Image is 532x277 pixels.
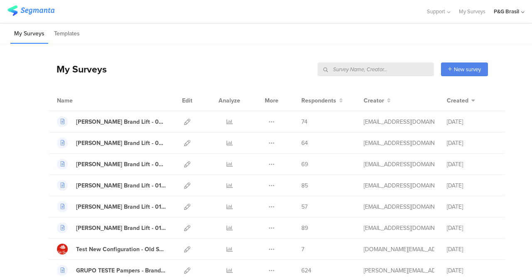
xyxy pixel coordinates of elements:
[57,201,166,212] a: [PERSON_NAME] Brand Lift - 01.02
[364,160,434,169] div: sousamarques.g@pg.com
[364,266,434,275] div: dosreis.g@pg.com
[364,96,391,105] button: Creator
[301,266,311,275] span: 624
[301,202,308,211] span: 57
[301,139,308,147] span: 64
[454,65,481,73] span: New survey
[494,7,519,15] div: P&G Brasil
[57,137,166,148] a: [PERSON_NAME] Brand Lift - 02.02
[447,96,468,105] span: Created
[301,181,308,190] span: 85
[57,96,107,105] div: Name
[447,96,475,105] button: Created
[427,7,445,15] span: Support
[48,62,107,76] div: My Surveys
[10,24,48,44] li: My Surveys
[447,117,497,126] div: [DATE]
[76,117,166,126] div: Vick Brand Lift - 02.03
[76,245,166,254] div: Test New Configuration - Old Spice
[364,96,384,105] span: Creator
[301,96,343,105] button: Respondents
[57,265,166,276] a: GRUPO TESTE Pampers - Brand Lift Teste 4
[364,181,434,190] div: sousamarques.g@pg.com
[301,117,308,126] span: 74
[76,181,166,190] div: Vick Brand Lift - 01.03
[57,180,166,191] a: [PERSON_NAME] Brand Lift - 01.03
[217,90,242,111] div: Analyze
[447,224,497,232] div: [DATE]
[301,224,308,232] span: 89
[57,222,166,233] a: [PERSON_NAME] Brand Lift - 01.01
[447,266,497,275] div: [DATE]
[178,90,196,111] div: Edit
[76,266,166,275] div: GRUPO TESTE Pampers - Brand Lift Teste 4
[447,181,497,190] div: [DATE]
[447,202,497,211] div: [DATE]
[50,24,84,44] li: Templates
[76,139,166,147] div: Vick Brand Lift - 02.02
[7,5,54,16] img: segmanta logo
[301,245,304,254] span: 7
[301,160,308,169] span: 69
[447,139,497,147] div: [DATE]
[76,202,166,211] div: Vick Brand Lift - 01.02
[57,116,166,127] a: [PERSON_NAME] Brand Lift - 02.03
[364,139,434,147] div: sousamarques.g@pg.com
[57,244,166,255] a: Test New Configuration - Old Spice
[364,117,434,126] div: sousamarques.g@pg.com
[301,96,336,105] span: Respondents
[76,224,166,232] div: Vick Brand Lift - 01.01
[364,202,434,211] div: sousamarques.g@pg.com
[263,90,281,111] div: More
[364,245,434,254] div: shinku.ca@pg.com
[57,159,166,170] a: [PERSON_NAME] Brand Lift - 02.01
[76,160,166,169] div: Vick Brand Lift - 02.01
[364,224,434,232] div: sousamarques.g@pg.com
[447,160,497,169] div: [DATE]
[447,245,497,254] div: [DATE]
[318,62,434,76] input: Survey Name, Creator...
